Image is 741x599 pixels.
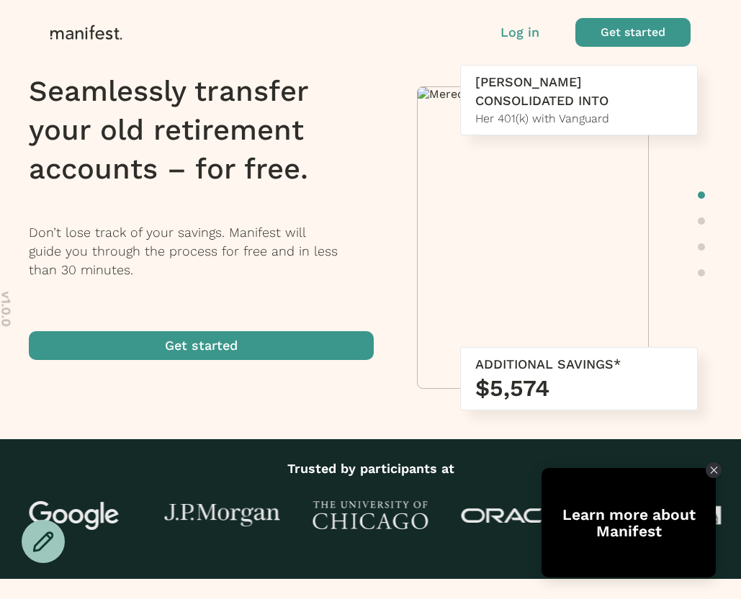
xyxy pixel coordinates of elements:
div: Open Tolstoy widget [542,468,716,577]
button: Log in [500,23,539,42]
div: Tolstoy bubble widget [542,468,716,577]
div: Her 401(k) with Vanguard [475,110,683,127]
h3: $5,574 [475,374,683,402]
img: Meredith [418,87,648,101]
img: Google [17,501,132,530]
button: Get started [575,18,691,47]
div: Open Tolstoy [542,468,716,577]
h1: Seamlessly transfer your old retirement accounts – for free. [29,72,374,189]
div: Learn more about Manifest [542,506,716,539]
div: ADDITIONAL SAVINGS* [475,355,683,374]
button: Get started [29,331,374,360]
p: Don’t lose track of your savings. Manifest will guide you through the process for free and in les... [29,223,374,279]
img: J.P Morgan [165,504,280,528]
img: University of Chicago [313,501,428,530]
div: Close Tolstoy widget [706,462,722,478]
div: [PERSON_NAME] CONSOLIDATED INTO [475,73,683,110]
